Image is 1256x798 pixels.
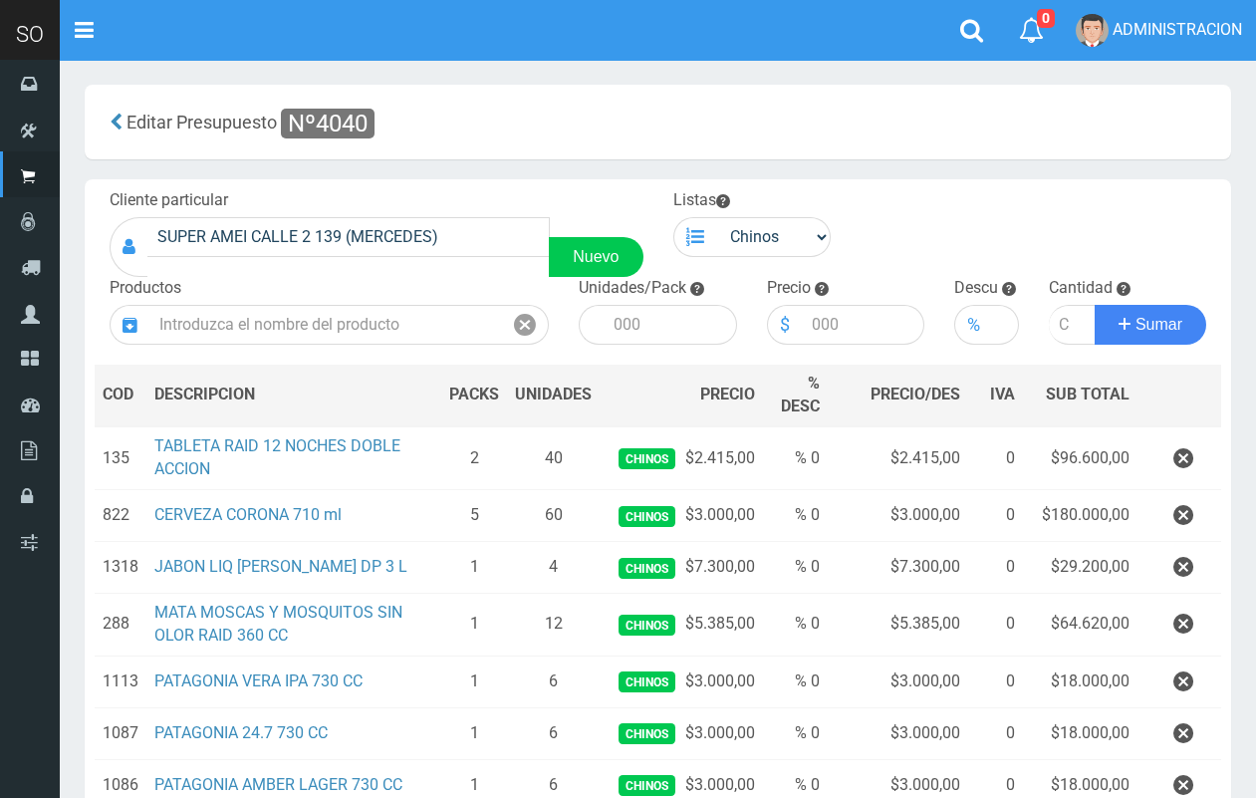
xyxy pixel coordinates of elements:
td: 1 [441,656,507,707]
td: 0 [968,490,1023,542]
th: DES [146,365,441,427]
span: SUB TOTAL [1046,384,1130,406]
td: % 0 [763,542,828,594]
td: % 0 [763,490,828,542]
td: 0 [968,656,1023,707]
td: 0 [968,707,1023,759]
span: % DESC [781,374,820,415]
td: % 0 [763,426,828,489]
td: $3.000,00 [828,490,968,542]
td: 5 [441,490,507,542]
td: $18.000,00 [1023,656,1137,707]
th: COD [95,365,146,427]
td: $2.415,00 [828,426,968,489]
a: PATAGONIA VERA IPA 730 CC [154,671,363,690]
span: Editar Presupuesto [126,112,277,133]
input: 000 [992,305,1018,345]
td: $3.000,00 [828,707,968,759]
span: Chinos [619,723,675,744]
td: % 0 [763,707,828,759]
td: % 0 [763,594,828,657]
td: 40 [507,426,600,489]
td: 0 [968,542,1023,594]
span: Chinos [619,448,675,469]
input: 000 [604,305,737,345]
span: Chinos [619,615,675,636]
input: Consumidor Final [147,217,550,257]
a: JABON LIQ [PERSON_NAME] DP 3 L [154,557,407,576]
td: 822 [95,490,146,542]
label: Precio [767,277,811,300]
td: $29.200,00 [1023,542,1137,594]
a: TABLETA RAID 12 NOCHES DOBLE ACCION [154,436,400,478]
td: 60 [507,490,600,542]
span: Sumar [1135,316,1182,333]
td: 0 [968,426,1023,489]
span: Chinos [619,558,675,579]
td: 0 [968,594,1023,657]
td: $180.000,00 [1023,490,1137,542]
th: PACKS [441,365,507,427]
td: % 0 [763,656,828,707]
td: 6 [507,707,600,759]
span: Chinos [619,775,675,796]
td: 1 [441,594,507,657]
td: 12 [507,594,600,657]
td: $5.385,00 [828,594,968,657]
td: $2.415,00 [601,426,763,489]
td: $3.000,00 [601,707,763,759]
td: $5.385,00 [601,594,763,657]
label: Unidades/Pack [579,277,686,300]
th: UNIDADES [507,365,600,427]
td: 2 [441,426,507,489]
a: CERVEZA CORONA 710 ml [154,505,342,524]
div: % [954,305,992,345]
td: 1318 [95,542,146,594]
span: 0 [1037,9,1055,28]
input: Cantidad [1049,305,1097,345]
td: $3.000,00 [828,656,968,707]
span: PRECIO/DES [871,385,960,403]
td: $18.000,00 [1023,707,1137,759]
label: Cantidad [1049,277,1113,300]
div: $ [767,305,802,345]
input: 000 [802,305,925,345]
td: $7.300,00 [828,542,968,594]
a: MATA MOSCAS Y MOSQUITOS SIN OLOR RAID 360 CC [154,603,402,645]
td: $3.000,00 [601,656,763,707]
button: Sumar [1095,305,1206,345]
label: Cliente particular [110,189,228,212]
td: $3.000,00 [601,490,763,542]
span: CRIPCION [183,385,255,403]
td: 288 [95,594,146,657]
label: Descu [954,277,998,300]
td: 1113 [95,656,146,707]
a: PATAGONIA AMBER LAGER 730 CC [154,775,402,794]
input: Introduzca el nombre del producto [149,305,502,345]
span: Chinos [619,506,675,527]
span: IVA [990,385,1015,403]
td: 1 [441,707,507,759]
td: 6 [507,656,600,707]
img: User Image [1076,14,1109,47]
span: PRECIO [700,384,755,406]
td: 4 [507,542,600,594]
span: Nº4040 [281,109,375,138]
span: Chinos [619,671,675,692]
label: Listas [673,189,730,212]
td: $7.300,00 [601,542,763,594]
td: $64.620,00 [1023,594,1137,657]
td: 135 [95,426,146,489]
td: 1 [441,542,507,594]
td: $96.600,00 [1023,426,1137,489]
span: ADMINISTRACION [1113,20,1242,39]
a: Nuevo [549,237,642,277]
label: Productos [110,277,181,300]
